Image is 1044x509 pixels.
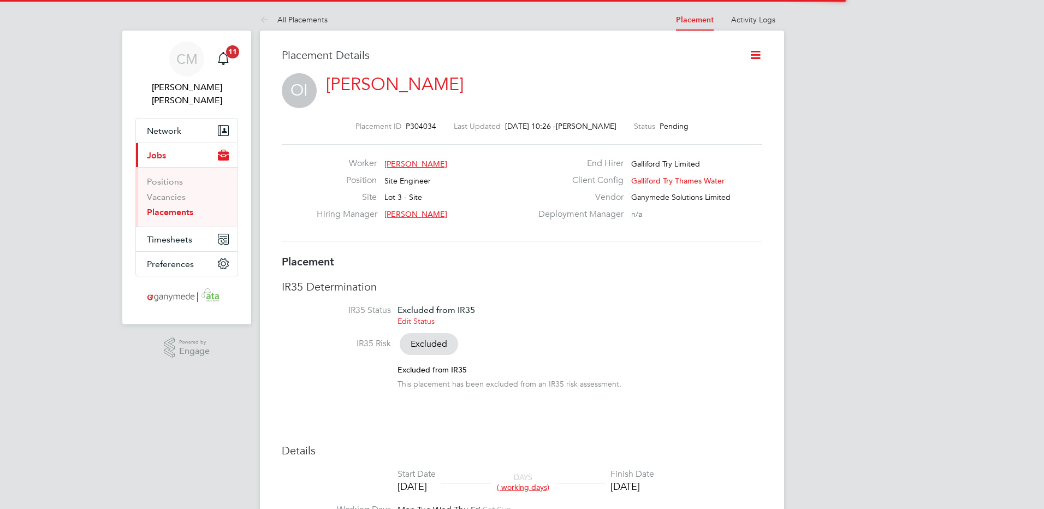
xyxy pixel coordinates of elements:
[398,469,436,480] div: Start Date
[631,192,731,202] span: Ganymede Solutions Limited
[532,209,624,220] label: Deployment Manager
[260,15,328,25] a: All Placements
[136,167,238,227] div: Jobs
[147,176,183,187] a: Positions
[660,121,689,131] span: Pending
[135,81,238,107] span: Connor Matthews
[317,175,377,186] label: Position
[532,192,624,203] label: Vendor
[144,287,230,305] img: ganymedesolutions-logo-retina.png
[147,126,181,136] span: Network
[631,209,642,219] span: n/a
[400,333,458,355] span: Excluded
[491,472,555,492] div: DAYS
[147,207,193,217] a: Placements
[176,52,198,66] span: CM
[135,287,238,305] a: Go to home page
[610,480,654,493] div: [DATE]
[454,121,501,131] label: Last Updated
[406,121,436,131] span: P304034
[384,192,422,202] span: Lot 3 - Site
[282,255,334,268] b: Placement
[326,74,464,95] a: [PERSON_NAME]
[398,480,436,493] div: [DATE]
[384,209,447,219] span: [PERSON_NAME]
[631,176,725,186] span: Galliford Try Thames Water
[398,365,621,375] div: Excluded from IR35
[398,305,475,315] span: Excluded from IR35
[398,379,621,389] div: This placement has been excluded from an IR35 risk assessment.
[122,31,251,324] nav: Main navigation
[610,469,654,480] div: Finish Date
[497,482,549,492] span: ( working days)
[282,280,762,294] h3: IR35 Determination
[631,159,700,169] span: Galliford Try Limited
[532,175,624,186] label: Client Config
[164,338,210,358] a: Powered byEngage
[556,121,616,131] span: [PERSON_NAME]
[634,121,655,131] label: Status
[212,42,234,76] a: 11
[135,42,238,107] a: CM[PERSON_NAME] [PERSON_NAME]
[282,443,762,458] h3: Details
[226,45,239,58] span: 11
[136,143,238,167] button: Jobs
[147,259,194,269] span: Preferences
[136,252,238,276] button: Preferences
[676,15,714,25] a: Placement
[179,338,210,347] span: Powered by
[355,121,401,131] label: Placement ID
[282,305,391,316] label: IR35 Status
[731,15,775,25] a: Activity Logs
[179,347,210,356] span: Engage
[398,316,435,326] a: Edit Status
[317,209,377,220] label: Hiring Manager
[147,150,166,161] span: Jobs
[136,119,238,143] button: Network
[282,338,391,350] label: IR35 Risk
[505,121,556,131] span: [DATE] 10:26 -
[532,158,624,169] label: End Hirer
[384,176,431,186] span: Site Engineer
[282,73,317,108] span: OI
[282,48,732,62] h3: Placement Details
[317,158,377,169] label: Worker
[317,192,377,203] label: Site
[136,227,238,251] button: Timesheets
[147,234,192,245] span: Timesheets
[384,159,447,169] span: [PERSON_NAME]
[147,192,186,202] a: Vacancies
